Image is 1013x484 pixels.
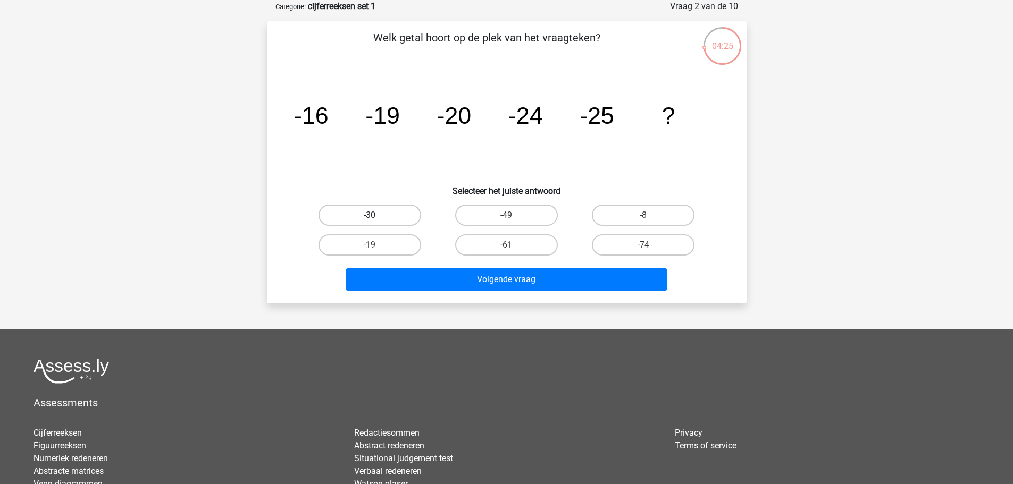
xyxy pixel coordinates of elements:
a: Figuurreeksen [34,440,86,451]
a: Abstracte matrices [34,466,104,476]
label: -30 [319,205,421,226]
tspan: -19 [365,102,400,129]
tspan: -24 [508,102,542,129]
div: 04:25 [702,26,742,53]
tspan: -20 [437,102,471,129]
a: Abstract redeneren [354,440,424,451]
small: Categorie: [275,3,306,11]
tspan: -25 [580,102,614,129]
label: -8 [592,205,694,226]
a: Situational judgement test [354,453,453,463]
a: Verbaal redeneren [354,466,422,476]
strong: cijferreeksen set 1 [308,1,375,11]
label: -61 [455,234,558,256]
a: Numeriek redeneren [34,453,108,463]
a: Redactiesommen [354,428,420,438]
label: -49 [455,205,558,226]
label: -19 [319,234,421,256]
button: Volgende vraag [346,268,667,291]
label: -74 [592,234,694,256]
h5: Assessments [34,396,979,409]
a: Privacy [675,428,702,438]
p: Welk getal hoort op de plek van het vraagteken? [284,30,690,62]
tspan: ? [662,102,675,129]
h6: Selecteer het juiste antwoord [284,177,730,196]
a: Cijferreeksen [34,428,82,438]
a: Terms of service [675,440,736,451]
img: Assessly logo [34,359,109,384]
tspan: -16 [294,102,328,129]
